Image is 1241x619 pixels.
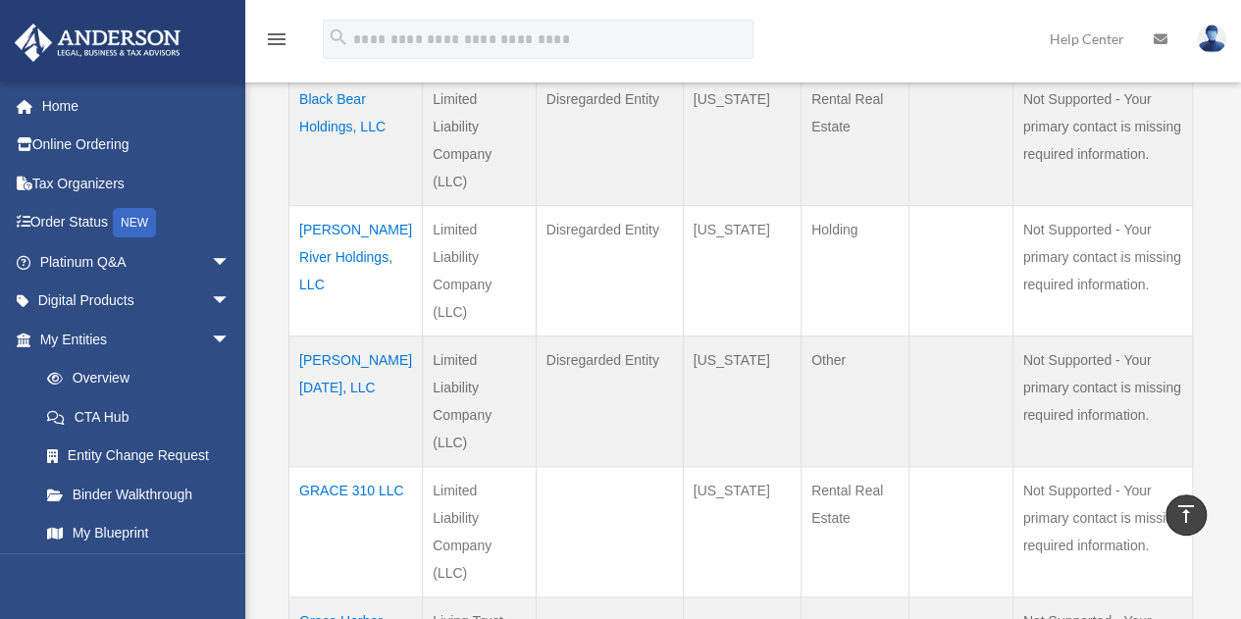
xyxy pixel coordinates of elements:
td: Black Bear Holdings, LLC [289,75,423,205]
i: search [328,26,349,48]
a: Order StatusNEW [14,203,260,243]
td: Rental Real Estate [801,75,908,205]
img: User Pic [1197,25,1226,53]
span: arrow_drop_down [211,242,250,283]
td: GRACE 310 LLC [289,466,423,596]
i: menu [265,27,288,51]
td: Not Supported - Your primary contact is missing required information. [1012,205,1192,335]
td: Holding [801,205,908,335]
i: vertical_align_top [1174,502,1198,526]
a: Tax Due Dates [27,552,250,592]
td: Disregarded Entity [536,205,683,335]
div: NEW [113,208,156,237]
a: Overview [27,359,240,398]
td: Limited Liability Company (LLC) [423,75,537,205]
a: My Entitiesarrow_drop_down [14,320,250,359]
a: menu [265,34,288,51]
td: Limited Liability Company (LLC) [423,335,537,466]
a: My Blueprint [27,514,250,553]
img: Anderson Advisors Platinum Portal [9,24,186,62]
td: Limited Liability Company (LLC) [423,466,537,596]
td: [US_STATE] [683,75,801,205]
a: Tax Organizers [14,164,260,203]
td: [PERSON_NAME] River Holdings, LLC [289,205,423,335]
td: [US_STATE] [683,335,801,466]
td: [US_STATE] [683,205,801,335]
td: [US_STATE] [683,466,801,596]
td: Limited Liability Company (LLC) [423,205,537,335]
a: Digital Productsarrow_drop_down [14,282,260,321]
a: CTA Hub [27,397,250,437]
td: Disregarded Entity [536,335,683,466]
a: Online Ordering [14,126,260,165]
td: Rental Real Estate [801,466,908,596]
a: Entity Change Request [27,437,250,476]
a: Home [14,86,260,126]
td: Not Supported - Your primary contact is missing required information. [1012,466,1192,596]
span: arrow_drop_down [211,282,250,322]
td: Not Supported - Your primary contact is missing required information. [1012,335,1192,466]
td: Not Supported - Your primary contact is missing required information. [1012,75,1192,205]
span: arrow_drop_down [211,320,250,360]
a: vertical_align_top [1165,494,1207,536]
a: Binder Walkthrough [27,475,250,514]
td: Other [801,335,908,466]
td: Disregarded Entity [536,75,683,205]
td: [PERSON_NAME] [DATE], LLC [289,335,423,466]
a: Platinum Q&Aarrow_drop_down [14,242,260,282]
